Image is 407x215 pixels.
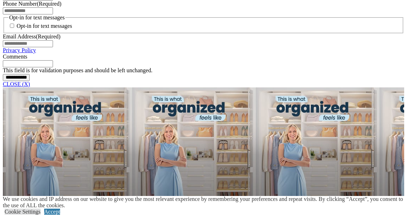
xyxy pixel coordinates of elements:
[8,14,65,21] legend: Opt-in for text messages
[36,33,60,39] span: (Required)
[3,1,61,7] label: Phone Number
[37,1,61,7] span: (Required)
[3,54,27,60] label: Comments
[3,33,60,39] label: Email Address
[3,81,30,87] a: CLOSE (X)
[17,23,72,29] label: Opt-in for text messages
[3,47,36,53] a: Privacy Policy
[44,209,60,215] a: Accept
[5,209,41,215] a: Cookie Settings
[3,67,404,74] div: This field is for validation purposes and should be left unchanged.
[3,196,407,209] div: We use cookies and IP address on our website to give you the most relevant experience by remember...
